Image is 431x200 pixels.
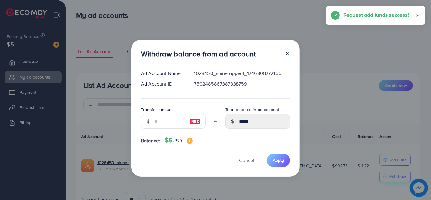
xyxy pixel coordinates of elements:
span: Apply [273,157,284,163]
label: Total balance in ad account [225,107,279,113]
div: Ad Account Name [136,70,189,77]
h4: $5 [165,137,193,144]
span: Balance: [141,137,160,144]
h3: Withdraw balance from ad account [141,49,256,58]
img: image [187,138,193,144]
span: USD [172,137,182,144]
button: Cancel [232,154,262,167]
div: 7502485867387338759 [189,80,295,87]
img: image [190,118,201,125]
div: Ad Account ID [136,80,189,87]
span: Cancel [239,157,254,164]
label: Transfer amount [141,107,173,113]
div: 1028450_shine appeal_1746808772166 [189,70,295,77]
button: Apply [267,154,290,167]
h5: Request add funds success! [343,11,409,19]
